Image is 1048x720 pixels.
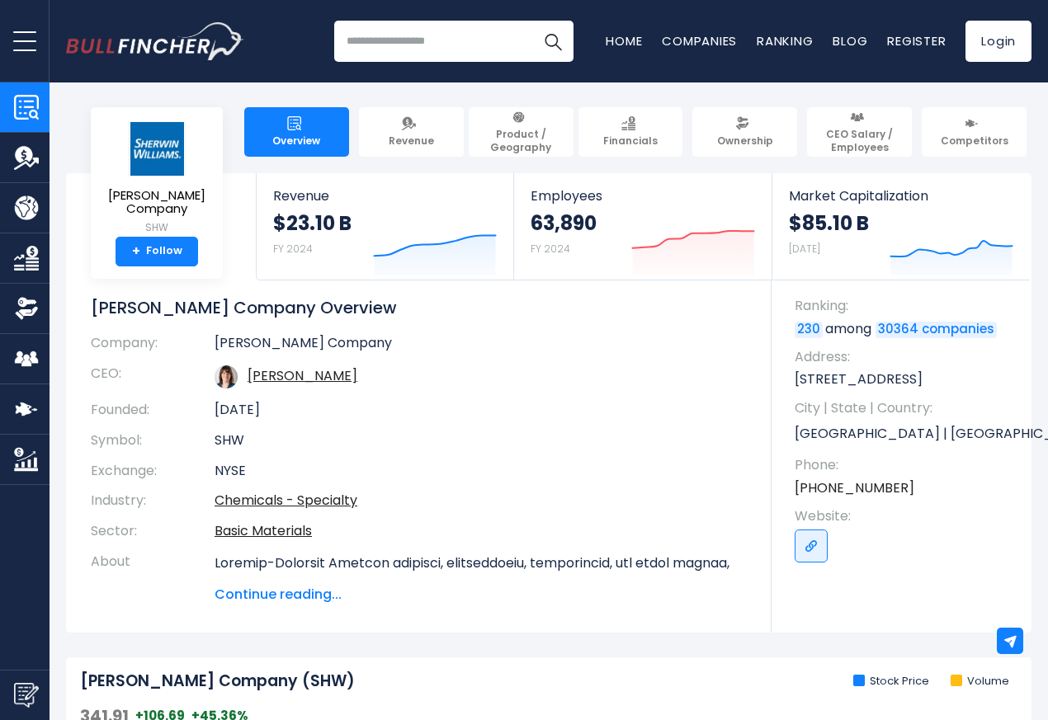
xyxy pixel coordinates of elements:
[244,107,349,157] a: Overview
[66,22,243,60] a: Go to homepage
[853,675,929,689] li: Stock Price
[91,456,215,487] th: Exchange:
[603,134,658,148] span: Financials
[789,188,1013,204] span: Market Capitalization
[91,486,215,516] th: Industry:
[91,335,215,359] th: Company:
[795,297,1015,315] span: Ranking:
[876,322,997,338] a: 30364 companies
[91,359,215,395] th: CEO:
[833,32,867,49] a: Blog
[531,188,754,204] span: Employees
[389,134,434,148] span: Revenue
[257,173,513,280] a: Revenue $23.10 B FY 2024
[476,128,566,153] span: Product / Geography
[795,322,823,338] a: 230
[215,365,238,388] img: heidi-petz.jpg
[215,335,747,359] td: [PERSON_NAME] Company
[795,479,914,497] a: [PHONE_NUMBER]
[514,173,771,280] a: Employees 63,890 FY 2024
[757,32,813,49] a: Ranking
[359,107,464,157] a: Revenue
[248,366,357,385] a: ceo
[532,21,574,62] button: Search
[14,296,39,321] img: Ownership
[80,671,355,692] h2: [PERSON_NAME] Company (SHW)
[132,244,140,259] strong: +
[807,107,912,157] a: CEO Salary / Employees
[116,237,198,266] a: +Follow
[795,399,1015,417] span: City | State | Country:
[531,210,597,236] strong: 63,890
[795,529,828,562] a: Go to link
[887,32,946,49] a: Register
[91,297,747,318] h1: [PERSON_NAME] Company Overview
[215,426,747,456] td: SHW
[795,507,1015,525] span: Website:
[795,320,1015,338] p: among
[91,547,215,605] th: About
[789,242,820,256] small: [DATE]
[965,21,1031,62] a: Login
[215,585,747,605] span: Continue reading...
[531,242,570,256] small: FY 2024
[578,107,683,157] a: Financials
[795,456,1015,474] span: Phone:
[273,188,497,204] span: Revenue
[814,128,904,153] span: CEO Salary / Employees
[469,107,574,157] a: Product / Geography
[795,348,1015,366] span: Address:
[922,107,1027,157] a: Competitors
[104,189,210,216] span: [PERSON_NAME] Company
[104,220,210,235] small: SHW
[789,210,869,236] strong: $85.10 B
[215,456,747,487] td: NYSE
[273,210,352,236] strong: $23.10 B
[692,107,797,157] a: Ownership
[606,32,642,49] a: Home
[215,395,747,426] td: [DATE]
[91,395,215,426] th: Founded:
[103,120,210,237] a: [PERSON_NAME] Company SHW
[951,675,1009,689] li: Volume
[215,521,312,540] a: Basic Materials
[795,421,1015,446] p: [GEOGRAPHIC_DATA] | [GEOGRAPHIC_DATA] | US
[772,173,1030,280] a: Market Capitalization $85.10 B [DATE]
[273,242,313,256] small: FY 2024
[91,426,215,456] th: Symbol:
[795,370,1015,388] p: [STREET_ADDRESS]
[215,491,357,510] a: Chemicals - Specialty
[941,134,1008,148] span: Competitors
[66,22,244,60] img: Bullfincher logo
[662,32,737,49] a: Companies
[717,134,773,148] span: Ownership
[91,516,215,547] th: Sector:
[272,134,320,148] span: Overview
